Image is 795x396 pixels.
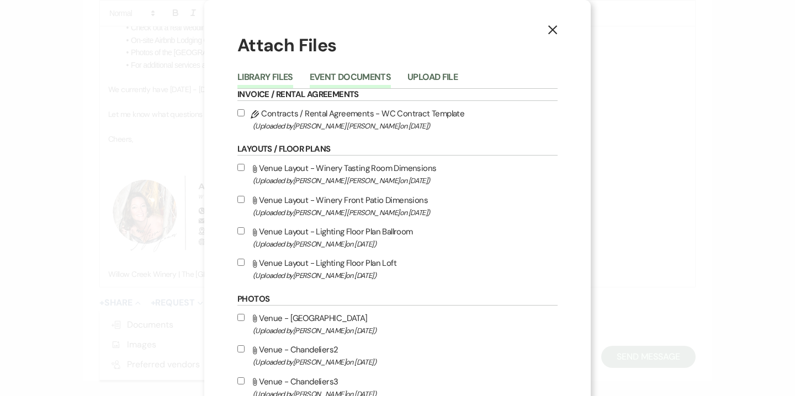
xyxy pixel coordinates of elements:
[237,106,558,132] label: Contracts / Rental Agreements - WC Contract Template
[237,311,558,337] label: Venue - [GEOGRAPHIC_DATA]
[237,33,558,58] h1: Attach Files
[253,324,558,337] span: (Uploaded by [PERSON_NAME] on [DATE] )
[237,143,558,156] h6: Layouts / Floor Plans
[253,356,558,368] span: (Uploaded by [PERSON_NAME] on [DATE] )
[253,269,558,282] span: (Uploaded by [PERSON_NAME] on [DATE] )
[237,343,558,368] label: Venue - Chandeliers2
[237,164,245,171] input: Venue Layout - Winery Tasting Room Dimensions(Uploaded by[PERSON_NAME] [PERSON_NAME]on [DATE])
[253,206,558,219] span: (Uploaded by [PERSON_NAME] [PERSON_NAME] on [DATE] )
[407,73,458,88] button: Upload File
[310,73,391,88] button: Event Documents
[237,196,245,203] input: Venue Layout - Winery Front Patio Dimensions(Uploaded by[PERSON_NAME] [PERSON_NAME]on [DATE])
[237,377,245,384] input: Venue - Chandeliers3(Uploaded by[PERSON_NAME]on [DATE])
[237,259,245,266] input: Venue Layout - Lighting Floor Plan Loft(Uploaded by[PERSON_NAME]on [DATE])
[237,293,558,306] h6: Photos
[253,174,558,187] span: (Uploaded by [PERSON_NAME] [PERSON_NAME] on [DATE] )
[253,238,558,250] span: (Uploaded by [PERSON_NAME] on [DATE] )
[237,227,245,234] input: Venue Layout - Lighting Floor Plan Ballroom(Uploaded by[PERSON_NAME]on [DATE])
[237,345,245,352] input: Venue - Chandeliers2(Uploaded by[PERSON_NAME]on [DATE])
[237,161,558,187] label: Venue Layout - Winery Tasting Room Dimensions
[237,314,245,321] input: Venue - [GEOGRAPHIC_DATA](Uploaded by[PERSON_NAME]on [DATE])
[237,89,558,101] h6: Invoice / Rental Agreements
[237,73,293,88] button: Library Files
[253,120,558,132] span: (Uploaded by [PERSON_NAME] [PERSON_NAME] on [DATE] )
[237,193,558,219] label: Venue Layout - Winery Front Patio Dimensions
[237,109,245,116] input: Contracts / Rental Agreements - WC Contract Template(Uploaded by[PERSON_NAME] [PERSON_NAME]on [DA...
[237,256,558,282] label: Venue Layout - Lighting Floor Plan Loft
[237,224,558,250] label: Venue Layout - Lighting Floor Plan Ballroom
